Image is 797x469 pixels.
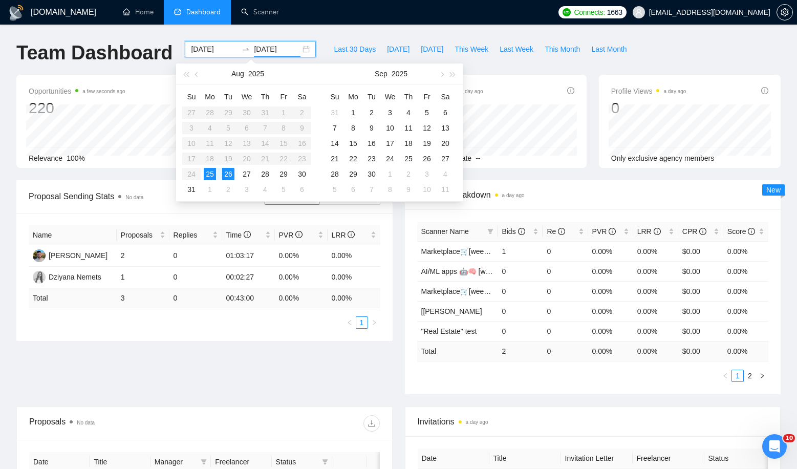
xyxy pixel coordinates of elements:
td: 2025-09-15 [344,136,362,151]
button: [DATE] [415,41,449,57]
td: 0 [543,281,588,301]
button: download [363,415,380,432]
td: 2025-09-06 [436,105,455,120]
span: Scanner Name [421,227,469,236]
div: 7 [329,122,341,134]
td: 0.00% [588,261,633,281]
span: right [371,319,377,326]
span: left [722,373,728,379]
td: 2025-09-25 [399,151,418,166]
div: 27 [439,153,451,165]
td: 2025-09-27 [436,151,455,166]
th: Tu [219,89,238,105]
div: 10 [384,122,396,134]
span: info-circle [244,231,251,238]
td: $ 0.00 [678,341,723,361]
td: 0.00% [275,245,328,267]
span: info-circle [654,228,661,235]
button: Last Week [494,41,539,57]
td: 0.00% [723,241,768,261]
span: LRR [332,231,355,239]
div: 31 [329,106,341,119]
span: Last Week [500,44,533,55]
span: -- [476,154,480,162]
div: 25 [204,168,216,180]
td: $0.00 [678,281,723,301]
button: Sep [375,63,387,84]
span: info-circle [748,228,755,235]
td: 0.00 % [633,341,678,361]
td: 1 [117,267,169,288]
th: Th [256,89,274,105]
td: 2025-09-03 [238,182,256,197]
span: info-circle [609,228,616,235]
td: 2025-10-04 [436,166,455,182]
span: info-circle [699,228,706,235]
td: 2025-09-02 [362,105,381,120]
th: Su [326,89,344,105]
td: 2025-09-02 [219,182,238,197]
td: 2025-09-22 [344,151,362,166]
td: 2025-09-12 [418,120,436,136]
li: 1 [731,370,744,382]
div: 26 [222,168,234,180]
td: 0.00% [633,281,678,301]
div: 8 [384,183,396,196]
td: 2025-09-24 [381,151,399,166]
span: Proposals [121,229,158,241]
td: 0 [498,261,543,281]
button: left [343,316,356,329]
div: Dziyana Nemets [49,271,101,283]
a: AI/ML apps 🤖🧠 [weekend] [421,267,511,275]
button: right [756,370,768,382]
div: 1 [204,183,216,196]
button: This Month [539,41,586,57]
td: 2025-09-10 [381,120,399,136]
td: 2025-10-07 [362,182,381,197]
div: 23 [365,153,378,165]
span: Score [727,227,755,236]
td: 2025-08-28 [256,166,274,182]
a: "Real Estate" test [421,327,477,335]
td: 2025-09-28 [326,166,344,182]
td: 2025-08-31 [182,182,201,197]
th: Proposals [117,225,169,245]
td: 0.00% [588,321,633,341]
button: 2025 [248,63,264,84]
td: 2025-09-03 [381,105,399,120]
span: Proposal Sending Stats [29,190,265,203]
span: Connects: [574,7,605,18]
div: 16 [365,137,378,150]
td: 0 [498,281,543,301]
span: This Week [455,44,488,55]
li: 2 [744,370,756,382]
td: 2025-09-04 [256,182,274,197]
input: Start date [191,44,238,55]
td: 2025-08-27 [238,166,256,182]
h1: Team Dashboard [16,41,173,65]
img: AK [33,249,46,262]
div: 27 [241,168,253,180]
span: info-circle [567,87,574,94]
span: Dashboard [186,8,221,16]
button: [DATE] [381,41,415,57]
a: AK[PERSON_NAME] [33,251,107,259]
td: Total [417,341,498,361]
th: Tu [362,89,381,105]
span: Scanner Breakdown [417,188,769,201]
td: 0.00% [328,267,380,288]
div: 30 [296,168,308,180]
td: 0.00 % [328,288,380,308]
td: 0.00% [723,301,768,321]
td: $0.00 [678,301,723,321]
div: 14 [329,137,341,150]
td: 00:02:27 [222,267,275,288]
button: left [719,370,731,382]
span: No data [77,420,95,425]
td: 0 [543,321,588,341]
time: a few seconds ago [82,89,125,94]
span: CPR [682,227,706,236]
td: 2025-09-06 [293,182,311,197]
td: 0 [543,241,588,261]
button: Aug [231,63,244,84]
